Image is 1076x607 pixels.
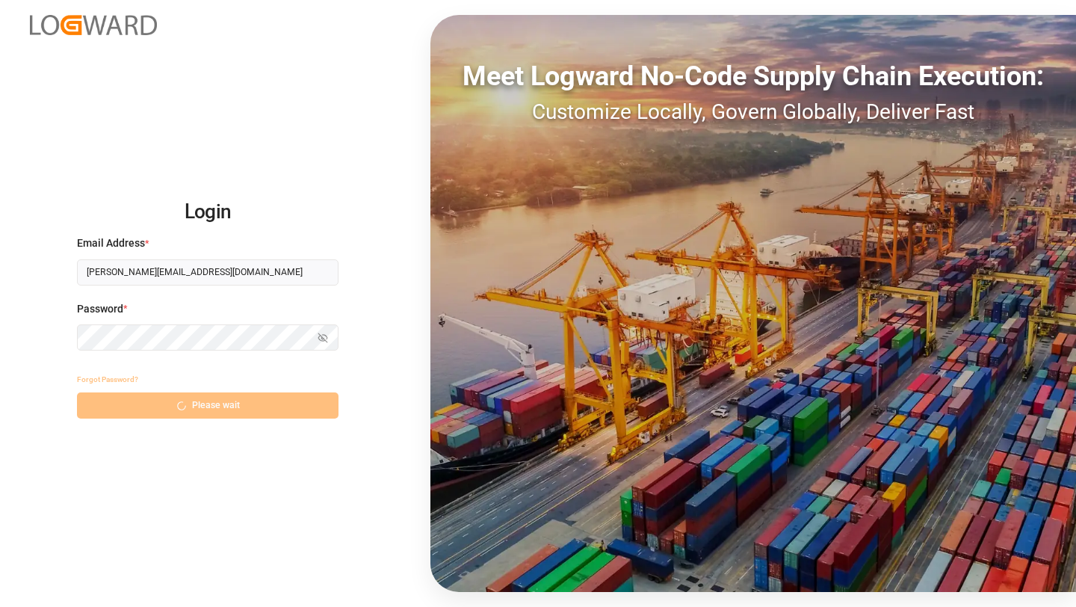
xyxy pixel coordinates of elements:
[77,259,338,286] input: Enter your email
[430,56,1076,96] div: Meet Logward No-Code Supply Chain Execution:
[77,188,338,236] h2: Login
[77,301,123,317] span: Password
[77,235,145,251] span: Email Address
[30,15,157,35] img: Logward_new_orange.png
[430,96,1076,128] div: Customize Locally, Govern Globally, Deliver Fast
